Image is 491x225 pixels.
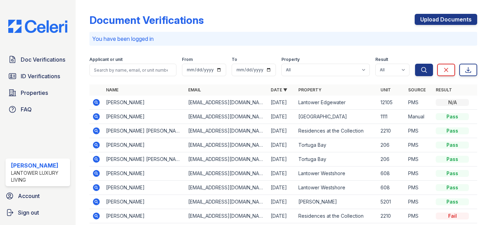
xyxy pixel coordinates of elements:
div: Fail [436,213,469,219]
div: Pass [436,170,469,177]
td: 2210 [378,124,405,138]
td: PMS [405,96,433,110]
td: Residences at the Collection [296,124,378,138]
td: 1111 [378,110,405,124]
span: ID Verifications [21,72,60,80]
td: [GEOGRAPHIC_DATA] [296,110,378,124]
a: Sign out [3,206,73,219]
a: Name [106,87,118,92]
a: Property [298,87,321,92]
td: [EMAIL_ADDRESS][DOMAIN_NAME] [185,124,268,138]
td: [EMAIL_ADDRESS][DOMAIN_NAME] [185,96,268,110]
td: [DATE] [268,110,296,124]
img: CE_Logo_Blue-a8612792a0a2168367f1c8372b55b34899dd931a85d93a1a3d3e32e68fde9ad4.png [3,20,73,33]
td: [EMAIL_ADDRESS][DOMAIN_NAME] [185,209,268,223]
a: Upload Documents [415,14,477,25]
td: [PERSON_NAME] [103,209,185,223]
div: Pass [436,184,469,191]
td: PMS [405,152,433,166]
a: ID Verifications [6,69,70,83]
label: Result [375,57,388,62]
span: Properties [21,89,48,97]
label: To [232,57,237,62]
td: [EMAIL_ADDRESS][DOMAIN_NAME] [185,181,268,195]
td: [DATE] [268,181,296,195]
td: Tortuga Bay [296,152,378,166]
td: Lantower Westshore [296,181,378,195]
td: Lantower Edgewater [296,96,378,110]
td: Residences at the Collection [296,209,378,223]
td: [DATE] [268,152,296,166]
td: 206 [378,138,405,152]
td: [PERSON_NAME] [103,138,185,152]
td: 608 [378,166,405,181]
td: [PERSON_NAME] [103,181,185,195]
td: [PERSON_NAME] [PERSON_NAME] [103,124,185,138]
div: [PERSON_NAME] [11,161,67,170]
div: Pass [436,142,469,148]
td: 2210 [378,209,405,223]
a: FAQ [6,102,70,116]
div: Pass [436,113,469,120]
td: [PERSON_NAME] [103,195,185,209]
td: [PERSON_NAME] [103,96,185,110]
td: 608 [378,181,405,195]
td: PMS [405,138,433,152]
td: [DATE] [268,138,296,152]
iframe: chat widget [462,197,484,218]
td: [EMAIL_ADDRESS][DOMAIN_NAME] [185,152,268,166]
label: From [182,57,193,62]
td: [PERSON_NAME] [296,195,378,209]
td: [DATE] [268,166,296,181]
input: Search by name, email, or unit number [89,64,176,76]
a: Source [408,87,426,92]
td: [DATE] [268,195,296,209]
div: N/A [436,99,469,106]
span: FAQ [21,105,32,114]
td: PMS [405,124,433,138]
span: Sign out [18,208,39,217]
a: Account [3,189,73,203]
td: Manual [405,110,433,124]
td: [DATE] [268,209,296,223]
td: [EMAIL_ADDRESS][DOMAIN_NAME] [185,110,268,124]
td: [PERSON_NAME] [103,166,185,181]
td: [EMAIL_ADDRESS][DOMAIN_NAME] [185,195,268,209]
div: Document Verifications [89,14,204,26]
span: Doc Verifications [21,55,65,64]
td: 206 [378,152,405,166]
td: 5201 [378,195,405,209]
div: Pass [436,198,469,205]
td: PMS [405,181,433,195]
td: [PERSON_NAME] [PERSON_NAME] [103,152,185,166]
td: [EMAIL_ADDRESS][DOMAIN_NAME] [185,166,268,181]
div: Lantower Luxury Living [11,170,67,183]
span: Account [18,192,40,200]
td: 12105 [378,96,405,110]
a: Result [436,87,452,92]
td: PMS [405,209,433,223]
a: Doc Verifications [6,53,70,66]
td: Tortuga Bay [296,138,378,152]
div: Pass [436,156,469,163]
td: [EMAIL_ADDRESS][DOMAIN_NAME] [185,138,268,152]
p: You have been logged in [92,35,474,43]
td: PMS [405,166,433,181]
div: Pass [436,127,469,134]
a: Date ▼ [271,87,287,92]
label: Property [281,57,300,62]
a: Properties [6,86,70,100]
td: [PERSON_NAME] [103,110,185,124]
a: Unit [381,87,391,92]
td: PMS [405,195,433,209]
td: Lantower Westshore [296,166,378,181]
a: Email [188,87,201,92]
label: Applicant or unit [89,57,123,62]
td: [DATE] [268,96,296,110]
td: [DATE] [268,124,296,138]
